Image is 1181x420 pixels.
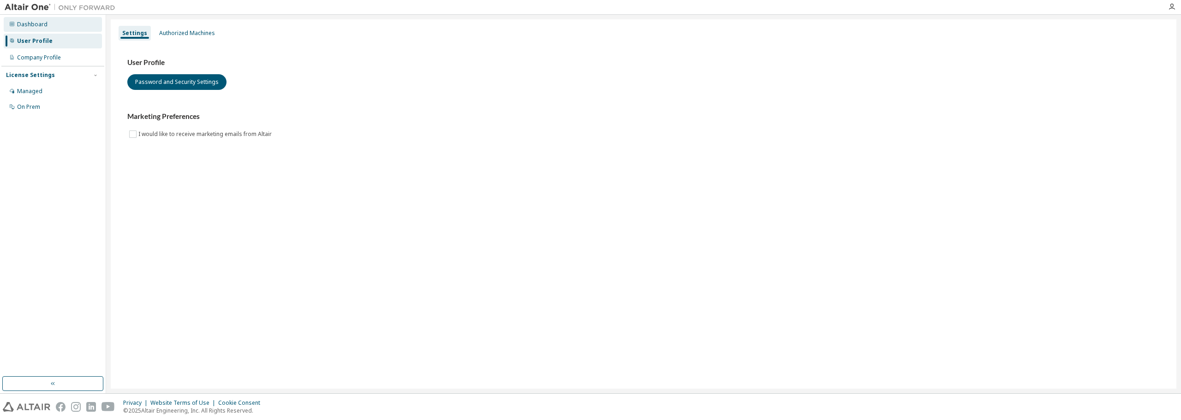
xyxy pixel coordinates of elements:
img: instagram.svg [71,402,81,412]
div: Website Terms of Use [150,399,218,407]
div: License Settings [6,71,55,79]
div: Cookie Consent [218,399,266,407]
img: youtube.svg [101,402,115,412]
div: Authorized Machines [159,30,215,37]
label: I would like to receive marketing emails from Altair [138,129,274,140]
h3: Marketing Preferences [127,112,1160,121]
img: facebook.svg [56,402,66,412]
div: Company Profile [17,54,61,61]
p: © 2025 Altair Engineering, Inc. All Rights Reserved. [123,407,266,414]
div: Dashboard [17,21,48,28]
div: Managed [17,88,42,95]
div: Privacy [123,399,150,407]
button: Password and Security Settings [127,74,227,90]
div: User Profile [17,37,53,45]
img: Altair One [5,3,120,12]
img: altair_logo.svg [3,402,50,412]
h3: User Profile [127,58,1160,67]
div: Settings [122,30,147,37]
img: linkedin.svg [86,402,96,412]
div: On Prem [17,103,40,111]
